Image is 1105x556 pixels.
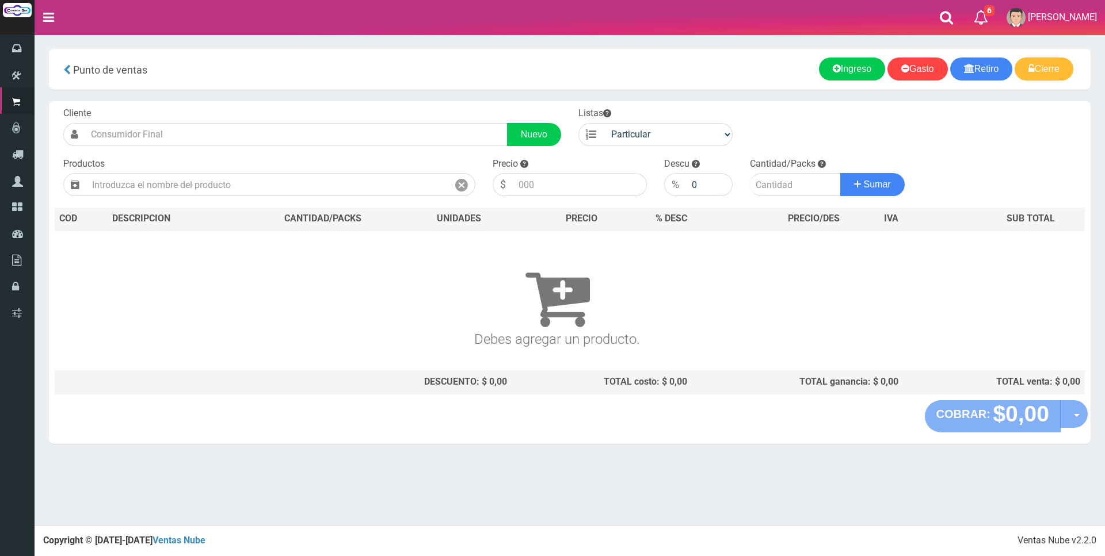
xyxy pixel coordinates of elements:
[43,535,205,546] strong: Copyright © [DATE]-[DATE]
[984,5,995,16] span: 6
[59,247,1055,347] h3: Debes agregar un producto.
[493,173,513,196] div: $
[936,408,990,420] strong: COBRAR:
[63,158,105,171] label: Productos
[63,107,91,120] label: Cliente
[925,400,1061,432] button: COBRAR: $0,00
[750,173,841,196] input: Cantidad
[864,179,891,189] span: Sumar
[85,123,508,146] input: Consumidor Final
[993,401,1049,426] strong: $0,00
[1028,11,1097,22] span: [PERSON_NAME]
[507,123,561,146] a: Nuevo
[153,535,205,546] a: Ventas Nube
[513,173,647,196] input: 000
[108,208,239,231] th: DES
[696,375,898,389] div: TOTAL ganancia: $ 0,00
[950,57,1013,80] a: Retiro
[239,208,407,231] th: CANTIDAD/PACKS
[407,208,511,231] th: UNIDADES
[1007,212,1055,225] span: SUB TOTAL
[840,173,905,196] button: Sumar
[493,158,518,171] label: Precio
[656,213,687,224] span: % DESC
[86,173,448,196] input: Introduzca el nombre del producto
[887,57,948,80] a: Gasto
[3,3,32,17] img: Logo grande
[1007,8,1026,27] img: User Image
[788,213,840,224] span: PRECIO/DES
[664,173,686,196] div: %
[516,375,688,389] div: TOTAL costo: $ 0,00
[750,158,816,171] label: Cantidad/Packs
[578,107,611,120] label: Listas
[243,375,507,389] div: DESCUENTO: $ 0,00
[1018,534,1096,547] div: Ventas Nube v2.2.0
[55,208,108,231] th: COD
[129,213,170,224] span: CRIPCION
[686,173,733,196] input: 000
[908,375,1080,389] div: TOTAL venta: $ 0,00
[73,64,147,76] span: Punto de ventas
[819,57,885,80] a: Ingreso
[1015,57,1073,80] a: Cierre
[566,212,597,225] span: PRECIO
[664,158,689,171] label: Descu
[884,213,898,224] span: IVA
